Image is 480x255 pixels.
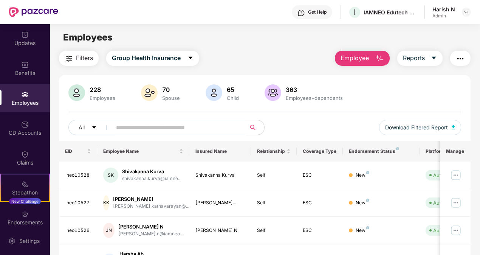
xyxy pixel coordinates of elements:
img: manageButton [450,169,462,181]
img: svg+xml;base64,PHN2ZyBpZD0iSGVscC0zMngzMiIgeG1sbnM9Imh0dHA6Ly93d3cudzMub3JnLzIwMDAvc3ZnIiB3aWR0aD... [297,9,305,17]
img: svg+xml;base64,PHN2ZyB4bWxucz0iaHR0cDovL3d3dy53My5vcmcvMjAwMC9zdmciIHdpZHRoPSIyNCIgaGVpZ2h0PSIyNC... [456,54,465,63]
span: Employees [63,32,113,43]
img: svg+xml;base64,PHN2ZyB4bWxucz0iaHR0cDovL3d3dy53My5vcmcvMjAwMC9zdmciIHhtbG5zOnhsaW5rPSJodHRwOi8vd3... [206,84,222,101]
button: Reportscaret-down [397,51,443,66]
img: manageButton [450,224,462,236]
div: Admin [432,13,455,19]
img: svg+xml;base64,PHN2ZyBpZD0iQ2xhaW0iIHhtbG5zPSJodHRwOi8vd3d3LnczLm9yZy8yMDAwL3N2ZyIgd2lkdGg9IjIwIi... [21,151,29,158]
button: Employee [335,51,390,66]
th: Relationship [251,141,297,162]
img: svg+xml;base64,PHN2ZyB4bWxucz0iaHR0cDovL3d3dy53My5vcmcvMjAwMC9zdmciIHdpZHRoPSI4IiBoZWlnaHQ9IjgiIH... [366,199,369,202]
div: ESC [303,172,337,179]
img: svg+xml;base64,PHN2ZyB4bWxucz0iaHR0cDovL3d3dy53My5vcmcvMjAwMC9zdmciIHhtbG5zOnhsaW5rPSJodHRwOi8vd3... [68,84,85,101]
img: svg+xml;base64,PHN2ZyBpZD0iU2V0dGluZy0yMHgyMCIgeG1sbnM9Imh0dHA6Ly93d3cudzMub3JnLzIwMDAvc3ZnIiB3aW... [8,237,15,245]
div: [PERSON_NAME].n@iamneo... [118,230,183,238]
div: Settings [17,237,42,245]
span: caret-down [187,55,194,62]
div: Auto Verified [433,171,463,179]
div: KK [103,195,109,210]
div: ESC [303,227,337,234]
span: caret-down [91,125,97,131]
span: Download Filtered Report [385,123,448,132]
span: EID [65,148,86,154]
span: Employee Name [103,148,178,154]
div: neo10528 [67,172,91,179]
div: Stepathon [1,189,49,196]
div: Auto Verified [433,227,463,234]
th: Insured Name [189,141,251,162]
div: [PERSON_NAME]... [195,199,245,207]
span: search [246,124,260,131]
div: neo10526 [67,227,91,234]
div: Self [257,199,291,207]
div: Harish N [432,6,455,13]
div: New Challenge [9,198,41,204]
button: Allcaret-down [68,120,115,135]
div: Endorsement Status [349,148,413,154]
span: caret-down [431,55,437,62]
div: 65 [225,86,240,93]
div: Platform Status [426,148,467,154]
div: New [356,199,369,207]
div: Employees [88,95,117,101]
img: svg+xml;base64,PHN2ZyB4bWxucz0iaHR0cDovL3d3dy53My5vcmcvMjAwMC9zdmciIHhtbG5zOnhsaW5rPSJodHRwOi8vd3... [265,84,281,101]
th: Employee Name [97,141,189,162]
button: search [246,120,265,135]
img: svg+xml;base64,PHN2ZyB4bWxucz0iaHR0cDovL3d3dy53My5vcmcvMjAwMC9zdmciIHdpZHRoPSIyMSIgaGVpZ2h0PSIyMC... [21,180,29,188]
div: Self [257,172,291,179]
th: Coverage Type [297,141,343,162]
button: Filters [59,51,99,66]
img: svg+xml;base64,PHN2ZyBpZD0iQ0RfQWNjb3VudHMiIGRhdGEtbmFtZT0iQ0QgQWNjb3VudHMiIHhtbG5zPSJodHRwOi8vd3... [21,121,29,128]
div: [PERSON_NAME] N [118,223,183,230]
img: svg+xml;base64,PHN2ZyBpZD0iRW5kb3JzZW1lbnRzIiB4bWxucz0iaHR0cDovL3d3dy53My5vcmcvMjAwMC9zdmciIHdpZH... [21,210,29,218]
span: Group Health Insurance [112,53,181,63]
img: manageButton [450,197,462,209]
div: Employees+dependents [284,95,344,101]
th: Manage [440,141,471,162]
img: svg+xml;base64,PHN2ZyB4bWxucz0iaHR0cDovL3d3dy53My5vcmcvMjAwMC9zdmciIHdpZHRoPSIyNCIgaGVpZ2h0PSIyNC... [65,54,74,63]
span: I [354,8,356,17]
div: Spouse [161,95,181,101]
img: svg+xml;base64,PHN2ZyB4bWxucz0iaHR0cDovL3d3dy53My5vcmcvMjAwMC9zdmciIHhtbG5zOnhsaW5rPSJodHRwOi8vd3... [452,125,455,129]
th: EID [59,141,98,162]
div: 70 [161,86,181,93]
div: Child [225,95,240,101]
span: Reports [403,53,425,63]
div: [PERSON_NAME] N [195,227,245,234]
div: SK [103,168,118,183]
div: IAMNEO Edutech Private Limited [364,9,417,16]
div: [PERSON_NAME].kathavarayan@... [113,203,189,210]
img: svg+xml;base64,PHN2ZyB4bWxucz0iaHR0cDovL3d3dy53My5vcmcvMjAwMC9zdmciIHdpZHRoPSI4IiBoZWlnaHQ9IjgiIH... [366,171,369,174]
button: Group Health Insurancecaret-down [106,51,199,66]
img: svg+xml;base64,PHN2ZyBpZD0iRW1wbG95ZWVzIiB4bWxucz0iaHR0cDovL3d3dy53My5vcmcvMjAwMC9zdmciIHdpZHRoPS... [21,91,29,98]
div: Shivakanna Kurva [195,172,245,179]
div: New [356,227,369,234]
span: All [79,123,85,132]
div: Shivakanna Kurva [122,168,181,175]
img: New Pazcare Logo [9,7,58,17]
img: svg+xml;base64,PHN2ZyBpZD0iRHJvcGRvd24tMzJ4MzIiIHhtbG5zPSJodHRwOi8vd3d3LnczLm9yZy8yMDAwL3N2ZyIgd2... [463,9,469,15]
div: Get Help [308,9,327,15]
div: 363 [284,86,344,93]
div: Self [257,227,291,234]
span: Filters [76,53,93,63]
img: svg+xml;base64,PHN2ZyB4bWxucz0iaHR0cDovL3d3dy53My5vcmcvMjAwMC9zdmciIHhtbG5zOnhsaW5rPSJodHRwOi8vd3... [141,84,158,101]
div: shivakanna.kurva@iamne... [122,175,181,182]
button: Download Filtered Report [379,120,461,135]
img: svg+xml;base64,PHN2ZyB4bWxucz0iaHR0cDovL3d3dy53My5vcmcvMjAwMC9zdmciIHhtbG5zOnhsaW5rPSJodHRwOi8vd3... [375,54,384,63]
img: svg+xml;base64,PHN2ZyBpZD0iVXBkYXRlZCIgeG1sbnM9Imh0dHA6Ly93d3cudzMub3JnLzIwMDAvc3ZnIiB3aWR0aD0iMj... [21,31,29,39]
div: Auto Verified [433,199,463,207]
div: JN [103,223,115,238]
div: neo10527 [67,199,91,207]
div: 228 [88,86,117,93]
span: Relationship [257,148,285,154]
div: New [356,172,369,179]
div: ESC [303,199,337,207]
div: [PERSON_NAME] [113,196,189,203]
img: svg+xml;base64,PHN2ZyBpZD0iQmVuZWZpdHMiIHhtbG5zPSJodHRwOi8vd3d3LnczLm9yZy8yMDAwL3N2ZyIgd2lkdGg9Ij... [21,61,29,68]
img: svg+xml;base64,PHN2ZyB4bWxucz0iaHR0cDovL3d3dy53My5vcmcvMjAwMC9zdmciIHdpZHRoPSI4IiBoZWlnaHQ9IjgiIH... [396,147,399,150]
span: Employee [341,53,369,63]
img: svg+xml;base64,PHN2ZyB4bWxucz0iaHR0cDovL3d3dy53My5vcmcvMjAwMC9zdmciIHdpZHRoPSI4IiBoZWlnaHQ9IjgiIH... [366,226,369,229]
